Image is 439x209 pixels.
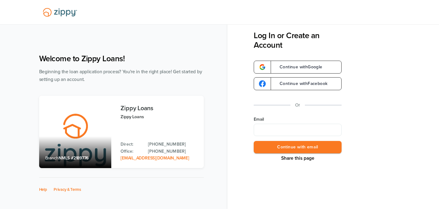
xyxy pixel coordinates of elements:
a: Privacy & Terms [54,187,81,192]
h3: Log In or Create an Account [254,31,342,50]
a: Office Phone: 512-975-2947 [148,148,197,155]
h1: Welcome to Zippy Loans! [39,54,204,63]
img: Lender Logo [39,5,81,19]
span: NMLS #2189776 [59,155,88,161]
span: Branch [45,155,59,161]
button: Share This Page [279,155,316,161]
a: Direct Phone: 512-975-2947 [148,141,197,148]
a: Email Address: zippyguide@zippymh.com [121,155,189,161]
p: Or [295,101,300,109]
input: Email Address [254,124,342,136]
h3: Zippy Loans [121,105,197,112]
span: Continue with Facebook [273,82,327,86]
p: Direct: [121,141,142,148]
label: Email [254,116,342,123]
p: Office: [121,148,142,155]
a: google-logoContinue withGoogle [254,61,342,74]
a: Help [39,187,47,192]
span: Continue with Google [273,65,322,69]
a: google-logoContinue withFacebook [254,77,342,90]
button: Continue with email [254,141,342,154]
img: google-logo [259,64,266,70]
img: google-logo [259,80,266,87]
p: Zippy Loans [121,113,197,120]
span: Beginning the loan application process? You're in the right place! Get started by setting up an a... [39,69,202,82]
